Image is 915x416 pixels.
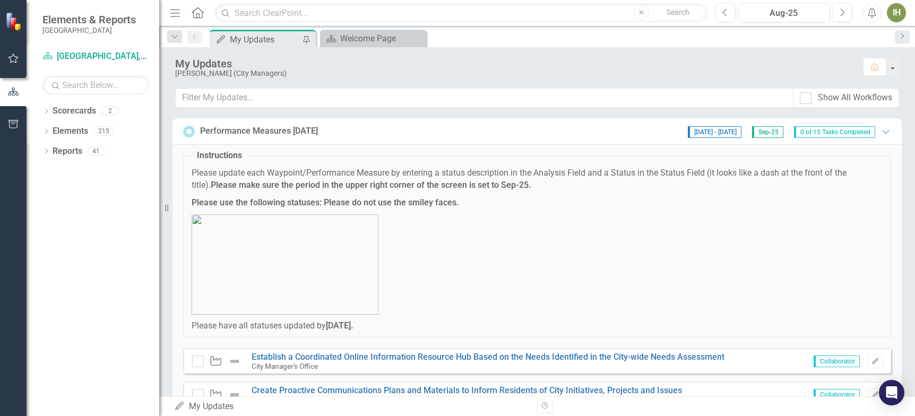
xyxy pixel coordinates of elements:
[326,320,353,331] strong: [DATE].
[738,3,830,22] button: Aug-25
[200,125,318,137] div: Performance Measures [DATE]
[53,105,96,117] a: Scorecards
[228,388,241,401] img: Not Defined
[88,146,105,155] div: 41
[742,7,826,20] div: Aug-25
[230,33,300,46] div: My Updates
[93,127,114,136] div: 215
[667,8,689,16] span: Search
[175,70,852,77] div: [PERSON_NAME] (City Managers)
[42,76,149,94] input: Search Below...
[174,401,529,413] div: My Updates
[323,32,424,45] a: Welcome Page
[42,26,136,34] small: [GEOGRAPHIC_DATA]
[53,125,88,137] a: Elements
[879,380,904,405] div: Open Intercom Messenger
[752,126,783,138] span: Sep-25
[175,88,793,108] input: Filter My Updates...
[5,12,24,31] img: ClearPoint Strategy
[252,352,724,362] a: Establish a Coordinated Online Information Resource Hub Based on the Needs Identified in the City...
[228,355,241,368] img: Not Defined
[252,362,318,370] small: City Manager's Office
[53,145,82,158] a: Reports
[192,167,883,192] p: Please update each Waypoint/Performance Measure by entering a status description in the Analysis ...
[818,92,892,104] div: Show All Workflows
[215,4,707,22] input: Search ClearPoint...
[252,385,682,395] a: Create Proactive Communications Plans and Materials to Inform Residents of City Initiatives, Proj...
[192,197,459,207] strong: Please use the following statuses: Please do not use the smiley faces.
[211,180,531,190] strong: Please make sure the period in the upper right corner of the screen is set to Sep-25.
[887,3,906,22] button: IH
[252,395,318,404] small: City Manager's Office
[340,32,424,45] div: Welcome Page
[192,320,883,332] p: Please have all statuses updated by
[814,356,860,367] span: Collaborator
[192,150,247,162] legend: Instructions
[688,126,741,138] span: [DATE] - [DATE]
[42,50,149,63] a: [GEOGRAPHIC_DATA], [GEOGRAPHIC_DATA] Strategic Plan
[652,5,705,20] button: Search
[42,13,136,26] span: Elements & Reports
[175,58,852,70] div: My Updates
[814,389,860,401] span: Collaborator
[794,126,875,138] span: 0 of 15 Tasks Completed
[192,214,378,315] img: mceclip0%20v16.png
[101,107,118,116] div: 2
